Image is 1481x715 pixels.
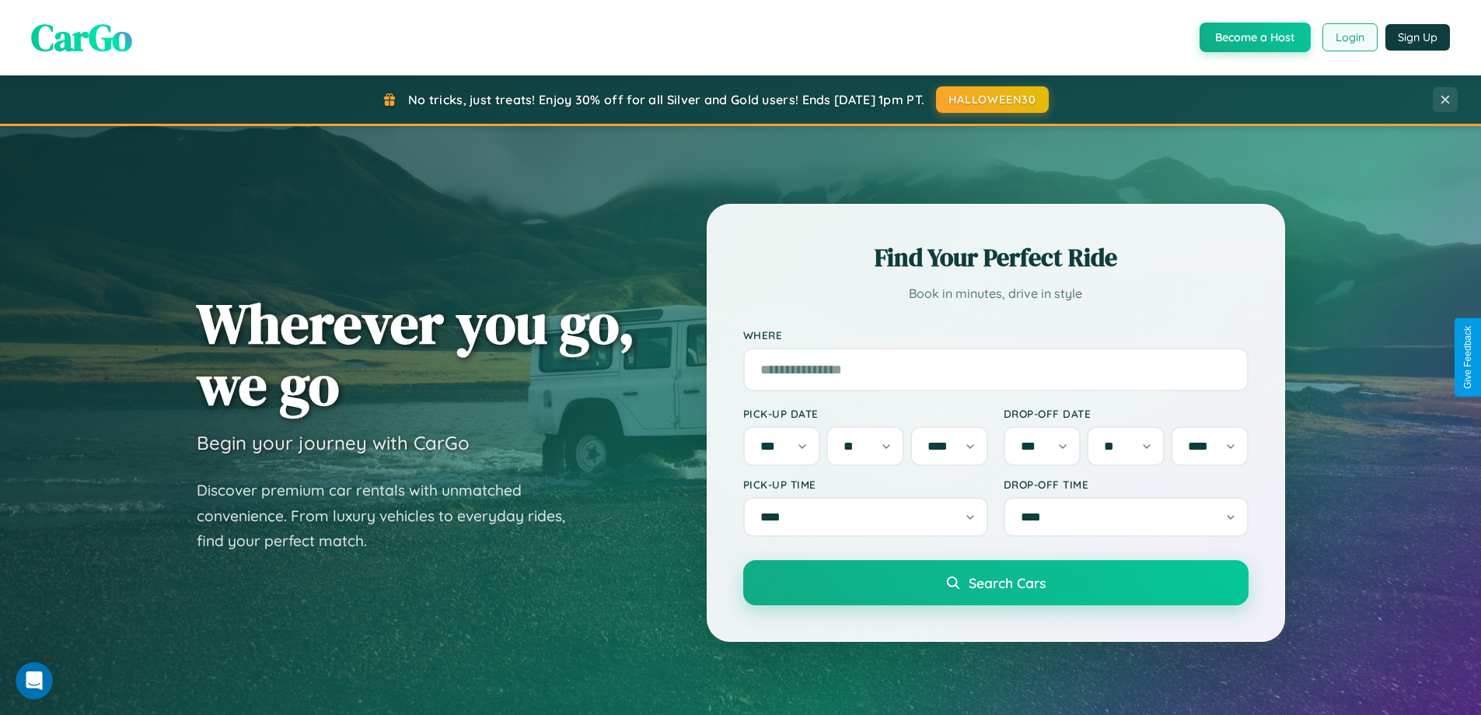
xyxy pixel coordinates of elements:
[743,328,1249,342] label: Where
[743,282,1249,305] p: Book in minutes, drive in style
[1004,478,1249,491] label: Drop-off Time
[743,407,988,420] label: Pick-up Date
[1385,24,1450,51] button: Sign Up
[408,92,924,107] span: No tricks, just treats! Enjoy 30% off for all Silver and Gold users! Ends [DATE] 1pm PT.
[1004,407,1249,420] label: Drop-off Date
[743,478,988,491] label: Pick-up Time
[743,240,1249,275] h2: Find Your Perfect Ride
[743,560,1249,605] button: Search Cars
[1200,23,1311,52] button: Become a Host
[1462,326,1473,389] div: Give Feedback
[31,12,132,63] span: CarGo
[969,574,1046,591] span: Search Cars
[1322,23,1378,51] button: Login
[936,86,1049,113] button: HALLOWEEN30
[197,478,585,554] p: Discover premium car rentals with unmatched convenience. From luxury vehicles to everyday rides, ...
[197,431,470,454] h3: Begin your journey with CarGo
[197,293,635,415] h1: Wherever you go, we go
[16,662,53,699] iframe: Intercom live chat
